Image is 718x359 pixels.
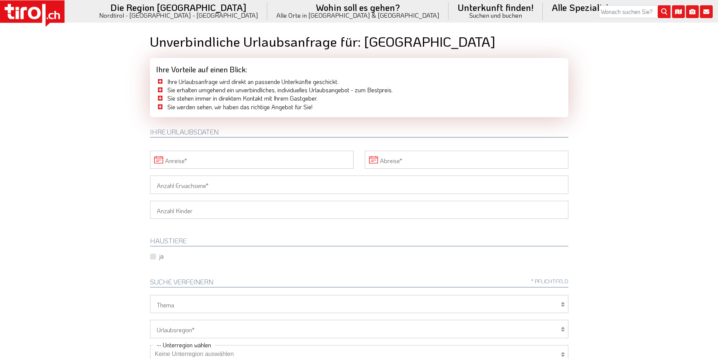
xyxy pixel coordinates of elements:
[150,34,568,49] h1: Unverbindliche Urlaubsanfrage für: [GEOGRAPHIC_DATA]
[99,12,258,18] small: Nordtirol - [GEOGRAPHIC_DATA] - [GEOGRAPHIC_DATA]
[276,12,439,18] small: Alle Orte in [GEOGRAPHIC_DATA] & [GEOGRAPHIC_DATA]
[686,5,699,18] i: Fotogalerie
[599,5,671,18] input: Wonach suchen Sie?
[156,86,562,94] li: Sie erhalten umgehend ein unverbindliches, individuelles Urlaubsangebot - zum Bestpreis.
[531,278,568,284] span: * Pflichtfeld
[150,237,568,246] h2: HAUSTIERE
[159,252,164,260] label: ja
[156,94,562,102] li: Sie stehen immer in direktem Kontakt mit Ihrem Gastgeber.
[156,78,562,86] li: Ihre Urlaubsanfrage wird direkt an passende Unterkünfte geschickt.
[150,128,568,137] h2: Ihre Urlaubsdaten
[672,5,685,18] i: Karte öffnen
[700,5,713,18] i: Kontakt
[150,278,568,287] h2: Suche verfeinern
[150,58,568,78] div: Ihre Vorteile auf einen Blick:
[458,12,534,18] small: Suchen und buchen
[156,103,562,111] li: Sie werden sehen, wir haben das richtige Angebot für Sie!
